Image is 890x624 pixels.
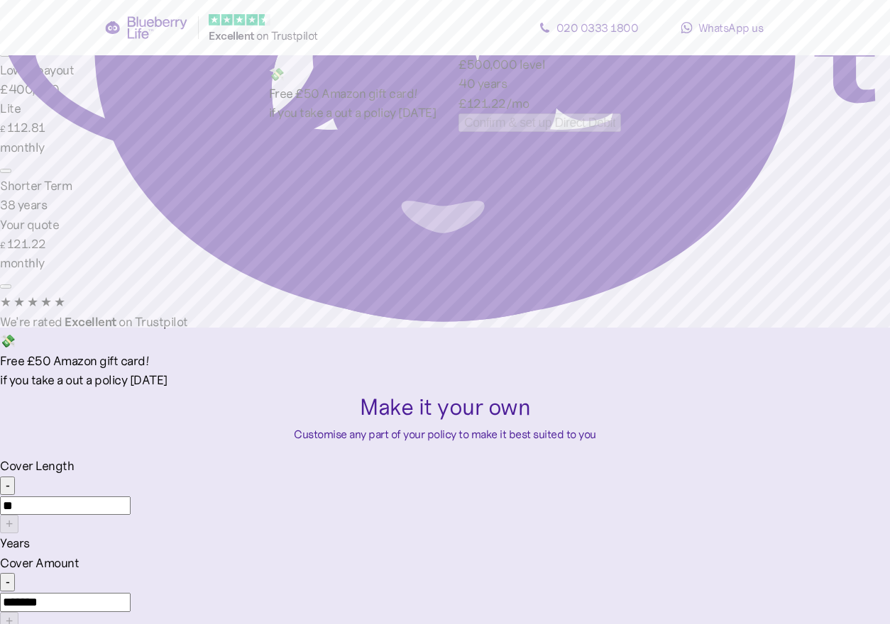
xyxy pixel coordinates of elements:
span: level [520,57,546,72]
span: years [478,76,507,91]
span: 💸 [269,67,285,82]
span: if you take a out a policy [DATE] [269,105,436,121]
span: WhatsApp us [698,21,764,35]
span: 020 0333 1800 [556,21,639,35]
span: £ 500,000 [458,57,517,72]
span: on Trustpilot [256,28,318,43]
a: WhatsApp us [658,13,786,42]
span: £ 121.22 [458,96,506,111]
div: Make it your own [7,390,883,425]
div: Confirm & set up Direct Debit [464,116,615,130]
a: 020 0333 1800 [524,13,652,42]
span: Free £50 Amazon gift card! [269,86,418,101]
div: Customise any part of your policy to make it best suited to you [7,425,883,443]
span: Excellent [65,314,116,329]
span: Excellent ️ [209,29,256,43]
span: 40 [458,76,475,91]
span: /mo [506,96,529,111]
button: Confirm & set up Direct Debit [458,113,621,132]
